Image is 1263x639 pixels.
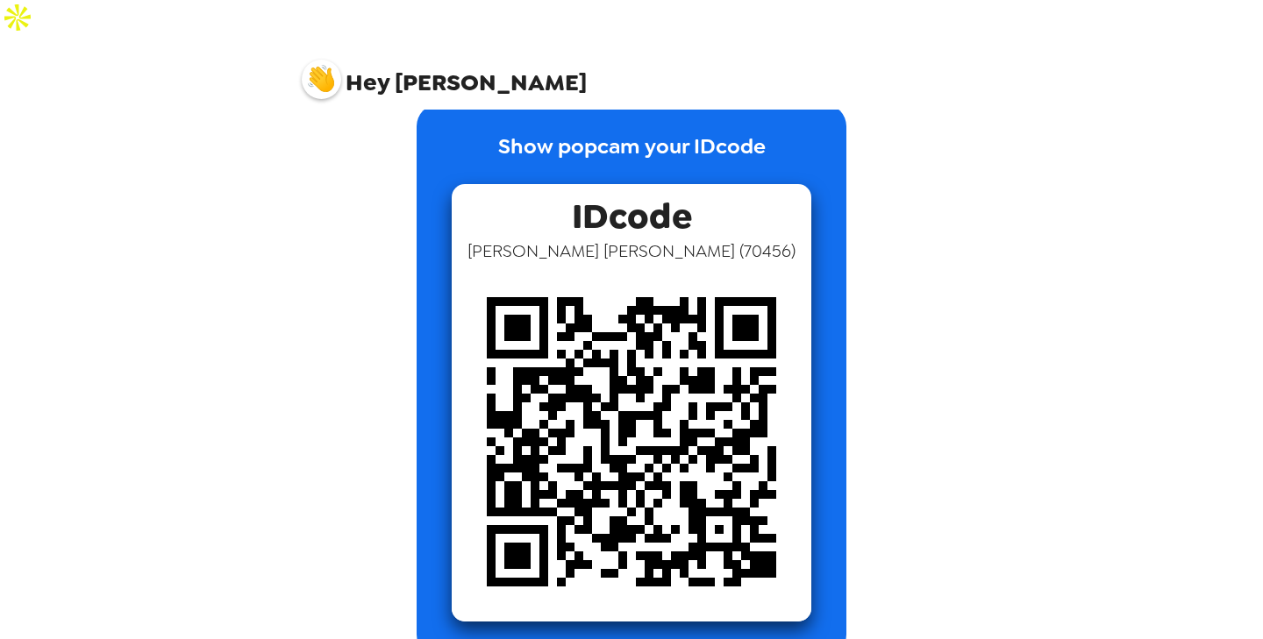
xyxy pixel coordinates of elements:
span: [PERSON_NAME] [PERSON_NAME] ( 70456 ) [467,239,796,262]
img: qr code [452,262,811,621]
img: profile pic [302,60,341,99]
p: Show popcam your IDcode [498,131,766,184]
span: IDcode [572,184,692,239]
span: Hey [346,67,389,98]
span: [PERSON_NAME] [302,51,587,95]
